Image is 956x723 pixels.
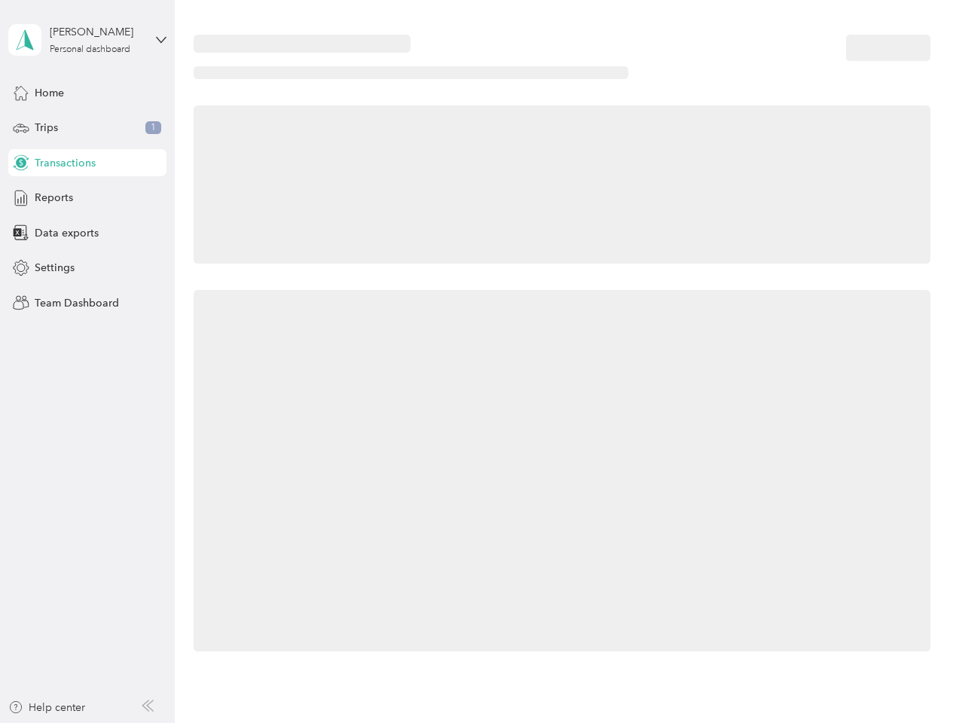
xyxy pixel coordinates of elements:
div: Personal dashboard [50,45,130,54]
span: Transactions [35,155,96,171]
span: Settings [35,260,75,276]
div: [PERSON_NAME] [50,24,144,40]
span: Trips [35,120,58,136]
span: Home [35,85,64,101]
button: Help center [8,700,85,715]
span: Team Dashboard [35,295,119,311]
span: Data exports [35,225,99,241]
span: 1 [145,121,161,135]
iframe: Everlance-gr Chat Button Frame [872,639,956,723]
span: Reports [35,190,73,206]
